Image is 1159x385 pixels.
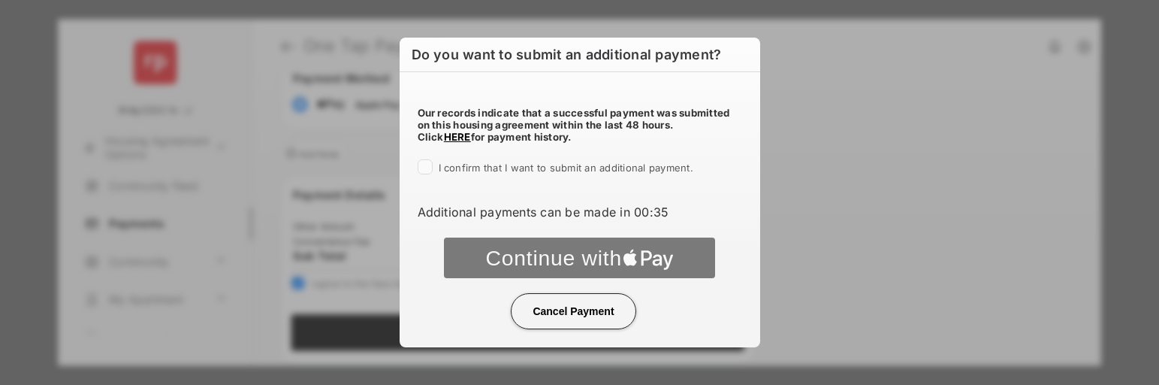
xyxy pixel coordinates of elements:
h6: Do you want to submit an additional payment? [400,38,760,72]
div: Additional payments can be made in 00:35 [400,72,760,220]
button: Cancel Payment [511,293,635,329]
a: HERE [444,131,471,143]
span: I confirm that I want to submit an additional payment. [439,162,693,174]
h5: Our records indicate that a successful payment was submitted on this housing agreement within the... [418,107,742,143]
